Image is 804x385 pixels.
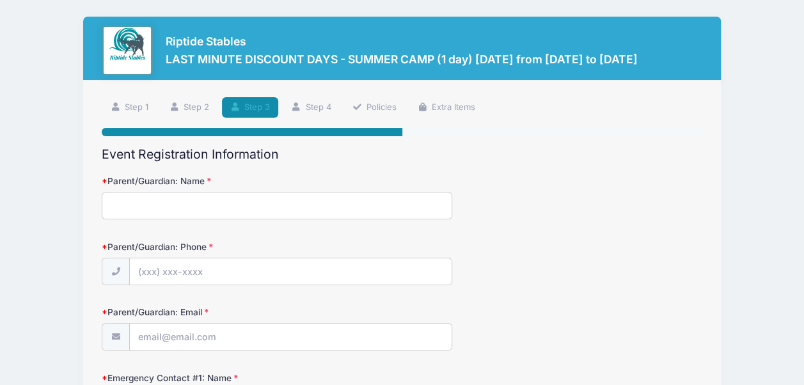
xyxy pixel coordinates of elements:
input: email@email.com [129,323,452,350]
h3: LAST MINUTE DISCOUNT DAYS - SUMMER CAMP (1 day) [DATE] from [DATE] to [DATE] [166,52,638,66]
input: (xxx) xxx-xxxx [129,258,452,285]
label: Parent/Guardian: Phone [102,240,302,253]
h2: Event Registration Information [102,147,702,162]
a: Step 1 [102,97,157,118]
label: Parent/Guardian: Email [102,306,302,318]
h3: Riptide Stables [166,35,638,48]
label: Parent/Guardian: Name [102,175,302,187]
a: Step 3 [222,97,279,118]
a: Extra Items [409,97,484,118]
a: Step 4 [283,97,340,118]
label: Emergency Contact #1: Name [102,372,302,384]
a: Step 2 [161,97,217,118]
a: Policies [343,97,405,118]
